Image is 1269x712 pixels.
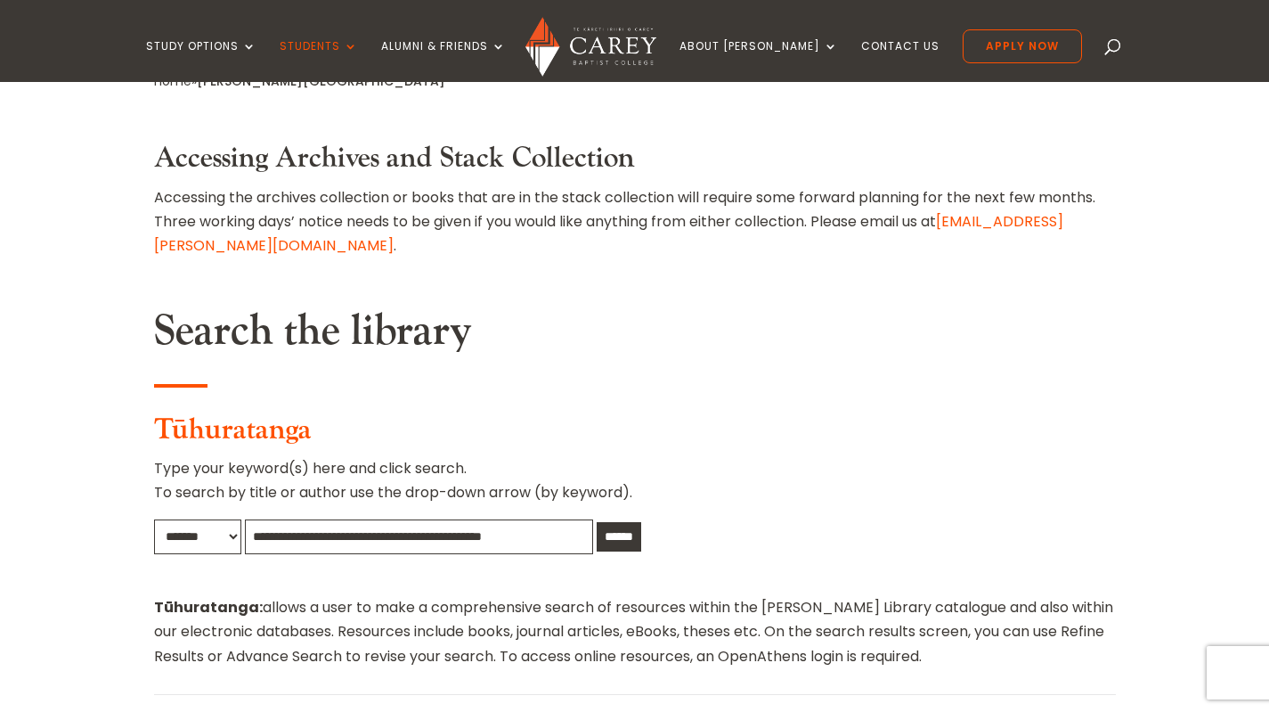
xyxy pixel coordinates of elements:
[154,595,1116,668] p: allows a user to make a comprehensive search of resources within the [PERSON_NAME] Library catalo...
[154,413,1116,456] h3: Tūhuratanga
[154,142,1116,184] h3: Accessing Archives and Stack Collection
[154,185,1116,258] p: Accessing the archives collection or books that are in the stack collection will require some for...
[154,306,1116,366] h2: Search the library
[963,29,1082,63] a: Apply Now
[146,40,256,82] a: Study Options
[861,40,940,82] a: Contact Us
[154,597,263,618] strong: Tūhuratanga:
[525,17,656,77] img: Carey Baptist College
[154,456,1116,519] p: Type your keyword(s) here and click search. To search by title or author use the drop-down arrow ...
[280,40,358,82] a: Students
[679,40,838,82] a: About [PERSON_NAME]
[381,40,506,82] a: Alumni & Friends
